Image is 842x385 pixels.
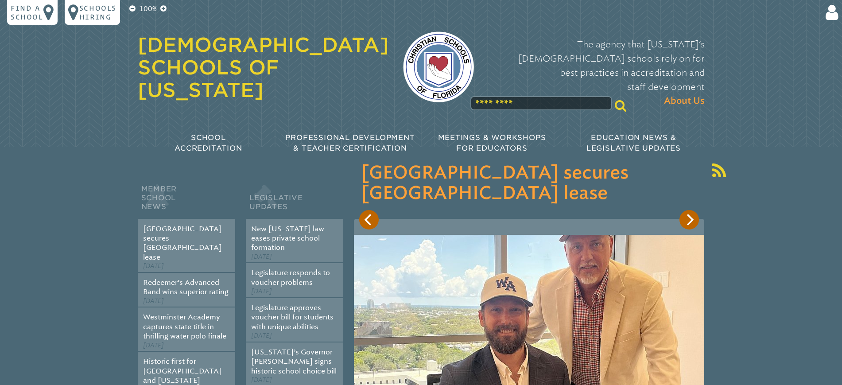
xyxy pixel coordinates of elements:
a: [GEOGRAPHIC_DATA] secures [GEOGRAPHIC_DATA] lease [143,225,222,261]
h3: [GEOGRAPHIC_DATA] secures [GEOGRAPHIC_DATA] lease [361,163,697,204]
p: Schools Hiring [79,4,116,21]
span: [DATE] [251,253,272,261]
h2: Legislative Updates [246,183,343,219]
button: Previous [359,210,379,229]
a: [US_STATE]’s Governor [PERSON_NAME] signs historic school choice bill [251,348,337,375]
img: csf-logo-web-colors.png [403,31,474,102]
a: Legislature approves voucher bill for students with unique abilities [251,303,334,331]
span: About Us [664,94,705,108]
span: [DATE] [143,262,164,270]
span: Education News & Legislative Updates [586,133,681,152]
p: Find a school [11,4,43,21]
a: New [US_STATE] law eases private school formation [251,225,324,252]
button: Next [679,210,699,229]
a: Legislature responds to voucher problems [251,268,330,286]
span: [DATE] [251,332,272,339]
a: Redeemer’s Advanced Band wins superior rating [143,278,229,296]
span: Professional Development & Teacher Certification [285,133,415,152]
p: 100% [137,4,159,14]
span: [DATE] [143,297,164,305]
span: [DATE] [251,376,272,384]
span: [DATE] [251,288,272,295]
span: [DATE] [143,342,164,349]
a: Westminster Academy captures state title in thrilling water polo finale [143,313,226,340]
span: Meetings & Workshops for Educators [438,133,546,152]
h2: Member School News [138,183,235,219]
span: School Accreditation [175,133,242,152]
p: The agency that [US_STATE]’s [DEMOGRAPHIC_DATA] schools rely on for best practices in accreditati... [488,37,705,108]
a: [DEMOGRAPHIC_DATA] Schools of [US_STATE] [138,33,389,101]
